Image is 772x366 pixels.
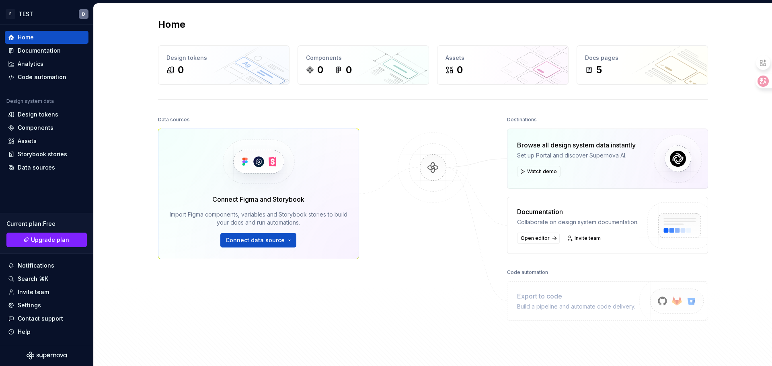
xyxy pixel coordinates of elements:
[18,315,63,323] div: Contact support
[18,150,67,158] div: Storybook stories
[166,54,281,62] div: Design tokens
[18,328,31,336] div: Help
[517,291,635,301] div: Export to code
[158,45,289,85] a: Design tokens0
[18,110,58,119] div: Design tokens
[6,220,87,228] div: Current plan : Free
[18,262,54,270] div: Notifications
[575,235,601,241] span: Invite team
[5,259,88,272] button: Notifications
[6,9,15,19] div: B
[5,121,88,134] a: Components
[507,267,548,278] div: Code automation
[18,275,48,283] div: Search ⌘K
[5,286,88,299] a: Invite team
[507,114,537,125] div: Destinations
[212,194,304,204] div: Connect Figma and Storybook
[5,31,88,44] a: Home
[585,54,700,62] div: Docs pages
[170,211,347,227] div: Import Figma components, variables and Storybook stories to build your docs and run automations.
[298,45,429,85] a: Components00
[5,325,88,338] button: Help
[517,166,561,177] button: Watch demo
[5,135,88,147] a: Assets
[5,71,88,84] a: Code automation
[5,44,88,57] a: Documentation
[18,164,55,172] div: Data sources
[457,63,463,76] div: 0
[5,108,88,121] a: Design tokens
[226,236,285,244] span: Connect data source
[517,303,635,311] div: Build a pipeline and automate code delivery.
[5,299,88,312] a: Settings
[220,233,296,247] button: Connect data source
[565,233,604,244] a: Invite team
[6,98,54,104] div: Design system data
[178,63,184,76] div: 0
[18,60,43,68] div: Analytics
[82,11,85,17] div: D
[5,272,88,285] button: Search ⌘K
[158,18,185,31] h2: Home
[2,5,92,22] button: BTESTD
[5,161,88,174] a: Data sources
[517,218,639,226] div: Collaborate on design system documentation.
[517,207,639,217] div: Documentation
[517,151,636,159] div: Set up Portal and discover Supernova AI.
[596,63,602,76] div: 5
[18,124,53,132] div: Components
[31,236,69,244] span: Upgrade plan
[306,54,421,62] div: Components
[18,301,41,309] div: Settings
[18,47,61,55] div: Documentation
[521,235,550,241] span: Open editor
[5,57,88,70] a: Analytics
[158,114,190,125] div: Data sources
[18,33,34,41] div: Home
[346,63,352,76] div: 0
[5,312,88,325] button: Contact support
[18,73,66,81] div: Code automation
[5,148,88,161] a: Storybook stories
[27,352,67,360] svg: Supernova Logo
[18,10,33,18] div: TEST
[317,63,323,76] div: 0
[527,168,557,175] span: Watch demo
[446,54,560,62] div: Assets
[517,233,560,244] a: Open editor
[577,45,708,85] a: Docs pages5
[18,288,49,296] div: Invite team
[18,137,37,145] div: Assets
[437,45,569,85] a: Assets0
[6,233,87,247] a: Upgrade plan
[517,140,636,150] div: Browse all design system data instantly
